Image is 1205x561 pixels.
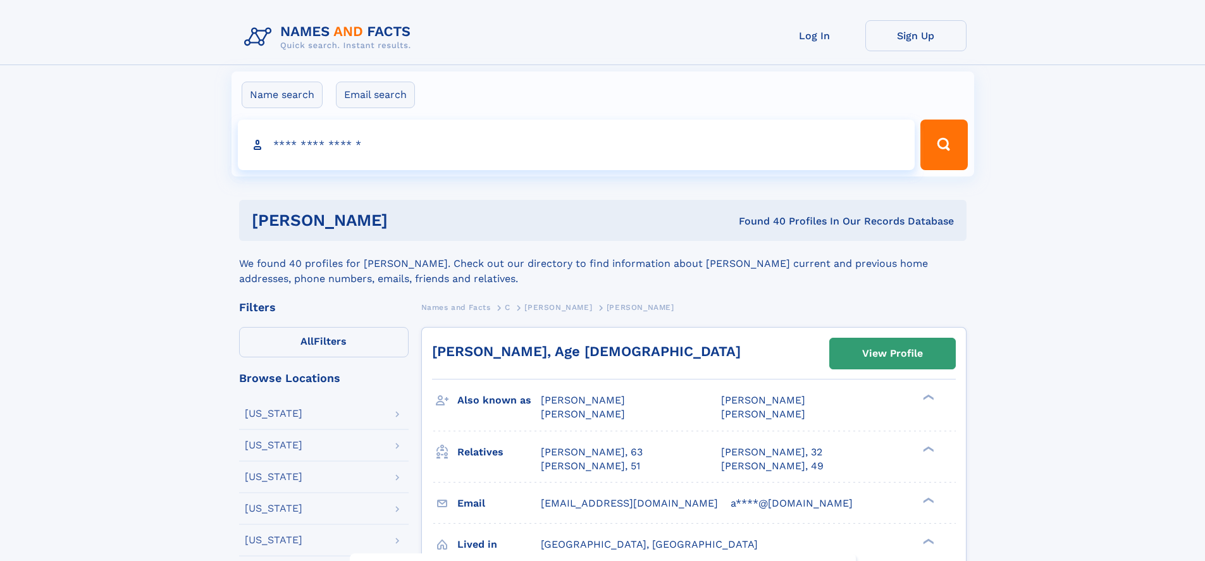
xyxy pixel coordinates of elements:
[721,394,805,406] span: [PERSON_NAME]
[920,393,935,402] div: ❯
[764,20,865,51] a: Log In
[245,503,302,514] div: [US_STATE]
[457,390,541,411] h3: Also known as
[300,335,314,347] span: All
[421,299,491,315] a: Names and Facts
[920,445,935,453] div: ❯
[541,394,625,406] span: [PERSON_NAME]
[239,20,421,54] img: Logo Names and Facts
[524,299,592,315] a: [PERSON_NAME]
[457,493,541,514] h3: Email
[245,472,302,482] div: [US_STATE]
[242,82,323,108] label: Name search
[721,445,822,459] a: [PERSON_NAME], 32
[865,20,967,51] a: Sign Up
[541,497,718,509] span: [EMAIL_ADDRESS][DOMAIN_NAME]
[920,120,967,170] button: Search Button
[432,343,741,359] a: [PERSON_NAME], Age [DEMOGRAPHIC_DATA]
[239,327,409,357] label: Filters
[336,82,415,108] label: Email search
[245,440,302,450] div: [US_STATE]
[505,299,510,315] a: C
[541,538,758,550] span: [GEOGRAPHIC_DATA], [GEOGRAPHIC_DATA]
[239,241,967,287] div: We found 40 profiles for [PERSON_NAME]. Check out our directory to find information about [PERSON...
[830,338,955,369] a: View Profile
[721,459,824,473] a: [PERSON_NAME], 49
[505,303,510,312] span: C
[252,213,564,228] h1: [PERSON_NAME]
[721,408,805,420] span: [PERSON_NAME]
[238,120,915,170] input: search input
[563,214,954,228] div: Found 40 Profiles In Our Records Database
[524,303,592,312] span: [PERSON_NAME]
[607,303,674,312] span: [PERSON_NAME]
[457,441,541,463] h3: Relatives
[920,537,935,545] div: ❯
[541,445,643,459] a: [PERSON_NAME], 63
[920,496,935,504] div: ❯
[457,534,541,555] h3: Lived in
[862,339,923,368] div: View Profile
[245,409,302,419] div: [US_STATE]
[239,373,409,384] div: Browse Locations
[541,459,640,473] a: [PERSON_NAME], 51
[541,408,625,420] span: [PERSON_NAME]
[239,302,409,313] div: Filters
[245,535,302,545] div: [US_STATE]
